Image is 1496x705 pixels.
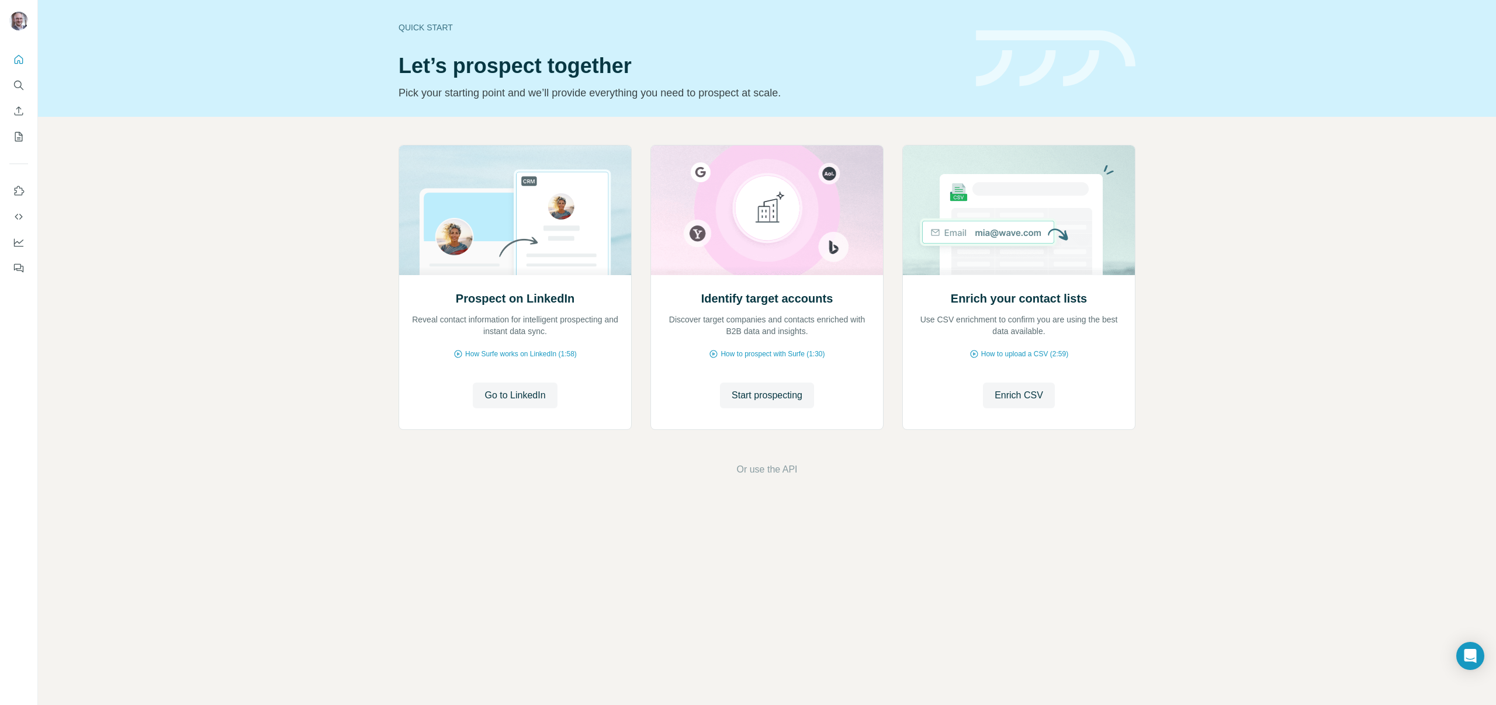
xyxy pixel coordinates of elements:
[663,314,871,337] p: Discover target companies and contacts enriched with B2B data and insights.
[902,145,1135,275] img: Enrich your contact lists
[411,314,619,337] p: Reveal contact information for intelligent prospecting and instant data sync.
[9,49,28,70] button: Quick start
[9,258,28,279] button: Feedback
[981,349,1068,359] span: How to upload a CSV (2:59)
[456,290,574,307] h2: Prospect on LinkedIn
[9,232,28,253] button: Dashboard
[720,383,814,408] button: Start prospecting
[399,22,962,33] div: Quick start
[701,290,833,307] h2: Identify target accounts
[484,388,545,402] span: Go to LinkedIn
[951,290,1087,307] h2: Enrich your contact lists
[399,145,632,275] img: Prospect on LinkedIn
[983,383,1055,408] button: Enrich CSV
[9,206,28,227] button: Use Surfe API
[9,180,28,202] button: Use Surfe on LinkedIn
[465,349,577,359] span: How Surfe works on LinkedIn (1:58)
[732,388,802,402] span: Start prospecting
[995,388,1043,402] span: Enrich CSV
[399,85,962,101] p: Pick your starting point and we’ll provide everything you need to prospect at scale.
[721,349,825,359] span: How to prospect with Surfe (1:30)
[9,100,28,121] button: Enrich CSV
[915,314,1123,337] p: Use CSV enrichment to confirm you are using the best data available.
[650,145,884,275] img: Identify target accounts
[399,54,962,78] h1: Let’s prospect together
[9,12,28,30] img: Avatar
[473,383,557,408] button: Go to LinkedIn
[976,30,1135,87] img: banner
[1456,642,1484,670] div: Open Intercom Messenger
[736,463,797,477] button: Or use the API
[9,75,28,96] button: Search
[9,126,28,147] button: My lists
